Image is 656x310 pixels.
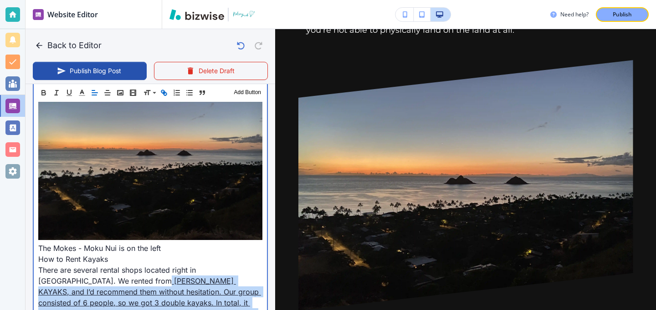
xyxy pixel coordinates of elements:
[154,62,268,80] button: Delete Draft
[38,254,262,265] p: How to Rent Kayaks
[47,9,98,20] h2: Website Editor
[232,87,263,98] button: Add Button
[33,9,44,20] img: editor icon
[33,62,147,80] button: Publish Blog Post
[560,10,589,19] h3: Need help?
[33,36,105,55] button: Back to Editor
[169,9,224,20] img: Bizwise Logo
[232,10,257,19] img: Your Logo
[38,72,262,240] img: 96bd67fc74303eb462fc45d36f1aa472.webp
[38,243,262,254] p: The Mokes - Moku Nui is on the left
[596,7,649,22] button: Publish
[613,10,632,19] p: Publish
